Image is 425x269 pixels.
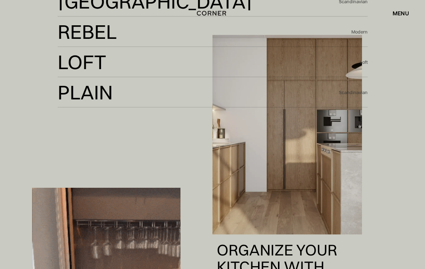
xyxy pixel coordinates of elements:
[58,23,351,41] a: RebelRebel
[58,101,110,118] div: Plain
[58,71,101,88] div: Loft
[58,84,339,101] a: PlainPlain
[58,53,360,71] a: LoftLoft
[385,7,409,19] div: menu
[58,23,117,40] div: Rebel
[339,89,368,96] div: Scandinavian
[58,53,106,71] div: Loft
[393,10,409,16] div: menu
[351,29,368,35] div: Modern
[360,59,368,66] div: Loft
[192,9,232,18] a: home
[58,84,113,101] div: Plain
[58,40,111,57] div: Rebel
